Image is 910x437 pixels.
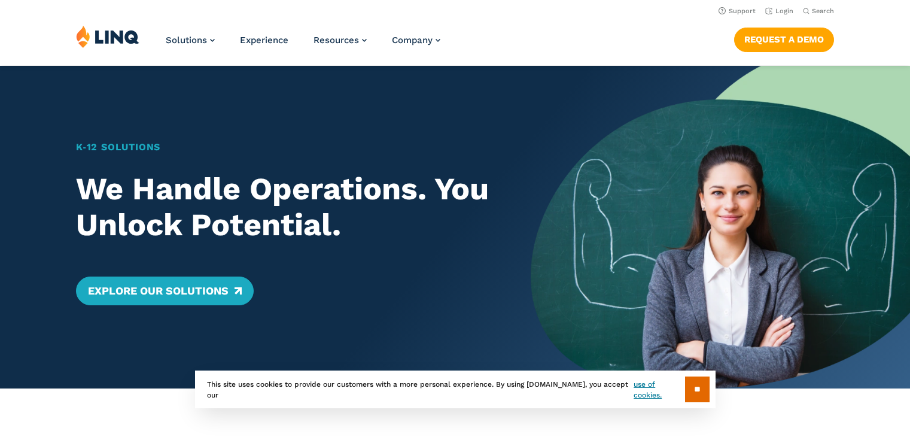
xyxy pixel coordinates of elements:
[765,7,793,15] a: Login
[240,35,288,45] a: Experience
[76,140,494,154] h1: K‑12 Solutions
[76,171,494,243] h2: We Handle Operations. You Unlock Potential.
[76,277,254,305] a: Explore Our Solutions
[166,35,207,45] span: Solutions
[195,371,716,408] div: This site uses cookies to provide our customers with a more personal experience. By using [DOMAIN...
[531,66,910,389] img: Home Banner
[314,35,367,45] a: Resources
[166,35,215,45] a: Solutions
[392,35,433,45] span: Company
[76,25,139,48] img: LINQ | K‑12 Software
[734,25,834,51] nav: Button Navigation
[166,25,440,65] nav: Primary Navigation
[734,28,834,51] a: Request a Demo
[803,7,834,16] button: Open Search Bar
[812,7,834,15] span: Search
[719,7,756,15] a: Support
[392,35,440,45] a: Company
[634,379,684,400] a: use of cookies.
[314,35,359,45] span: Resources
